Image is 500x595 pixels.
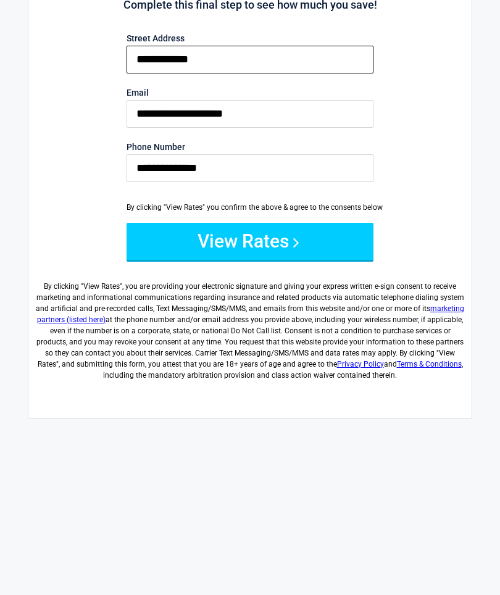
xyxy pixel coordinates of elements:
div: By clicking "View Rates" you confirm the above & agree to the consents below [127,202,373,213]
label: Email [127,88,373,97]
a: marketing partners (listed here) [37,304,464,324]
label: Phone Number [127,143,373,151]
button: View Rates [127,223,373,260]
label: Street Address [127,34,373,43]
span: View Rates [83,282,120,291]
a: Privacy Policy [337,360,384,368]
a: Terms & Conditions [397,360,462,368]
label: By clicking " ", you are providing your electronic signature and giving your express written e-si... [35,271,465,381]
